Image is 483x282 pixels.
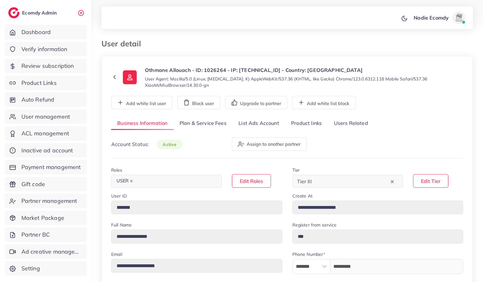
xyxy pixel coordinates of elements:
a: User management [5,109,87,124]
span: Payment management [21,163,81,171]
button: Clear Selected [391,178,394,185]
div: Search for option [111,175,222,188]
img: avatar [453,11,465,24]
a: Users Related [328,117,374,130]
label: Full Name [111,222,132,228]
a: Market Package [5,211,87,225]
a: Ad creative management [5,244,87,259]
label: Tier [292,167,300,173]
h3: User detail [101,39,146,48]
button: Add white list user [111,96,172,109]
small: User Agent: Mozilla/5.0 (Linux; [MEDICAL_DATA]; K) AppleWebKit/537.36 (KHTML, like Gecko) Chrome/... [145,76,463,88]
label: Register from service [292,222,336,228]
a: Business Information [111,117,174,130]
span: ACL management [21,129,69,138]
span: Verify information [21,45,67,53]
span: Inactive ad account [21,146,73,155]
a: Plan & Service Fees [174,117,233,130]
p: Account Status: [111,140,182,148]
a: Nadie Ecomdyavatar [410,11,468,24]
img: ic-user-info.36bf1079.svg [123,70,137,84]
span: Market Package [21,214,64,222]
span: Gift code [21,180,45,188]
a: Payment management [5,160,87,174]
a: Auto Refund [5,92,87,107]
span: Product Links [21,79,57,87]
span: Auto Refund [21,96,55,104]
a: List Ads Account [233,117,285,130]
p: Othmane Allouach - ID: 1026264 - IP: [TECHNICAL_ID] - Country: [GEOGRAPHIC_DATA] [145,66,463,74]
span: Tier III [296,177,313,186]
span: active [157,140,182,149]
a: Partner management [5,194,87,208]
button: Assign to another partner [232,138,307,151]
a: Product links [285,117,328,130]
a: Dashboard [5,25,87,39]
a: Inactive ad account [5,143,87,158]
label: Email [111,251,122,257]
span: Partner management [21,197,77,205]
a: Review subscription [5,59,87,73]
span: Dashboard [21,28,51,36]
span: Partner BC [21,231,50,239]
label: Create At [292,193,313,199]
button: Edit Roles [232,174,271,188]
button: Edit Tier [413,174,448,188]
label: Roles [111,167,122,173]
a: Gift code [5,177,87,191]
button: Add white list block [292,96,356,109]
img: logo [8,7,20,18]
span: User management [21,113,70,121]
p: Nadie Ecomdy [414,14,449,21]
h2: Ecomdy Admin [22,10,58,16]
label: User ID [111,193,127,199]
span: Review subscription [21,62,74,70]
div: Search for option [292,175,403,188]
span: USER [114,177,136,185]
input: Search for option [136,176,214,186]
a: Verify information [5,42,87,56]
a: ACL management [5,126,87,141]
input: Search for option [313,176,389,186]
button: Deselect USER [130,179,133,183]
button: Block user [177,96,220,109]
span: Setting [21,264,40,273]
a: Product Links [5,76,87,90]
span: Ad creative management [21,248,82,256]
a: Partner BC [5,227,87,242]
a: logoEcomdy Admin [8,7,58,18]
label: Phone Number [292,251,325,257]
a: Setting [5,261,87,276]
button: Upgrade to partner [225,96,287,109]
